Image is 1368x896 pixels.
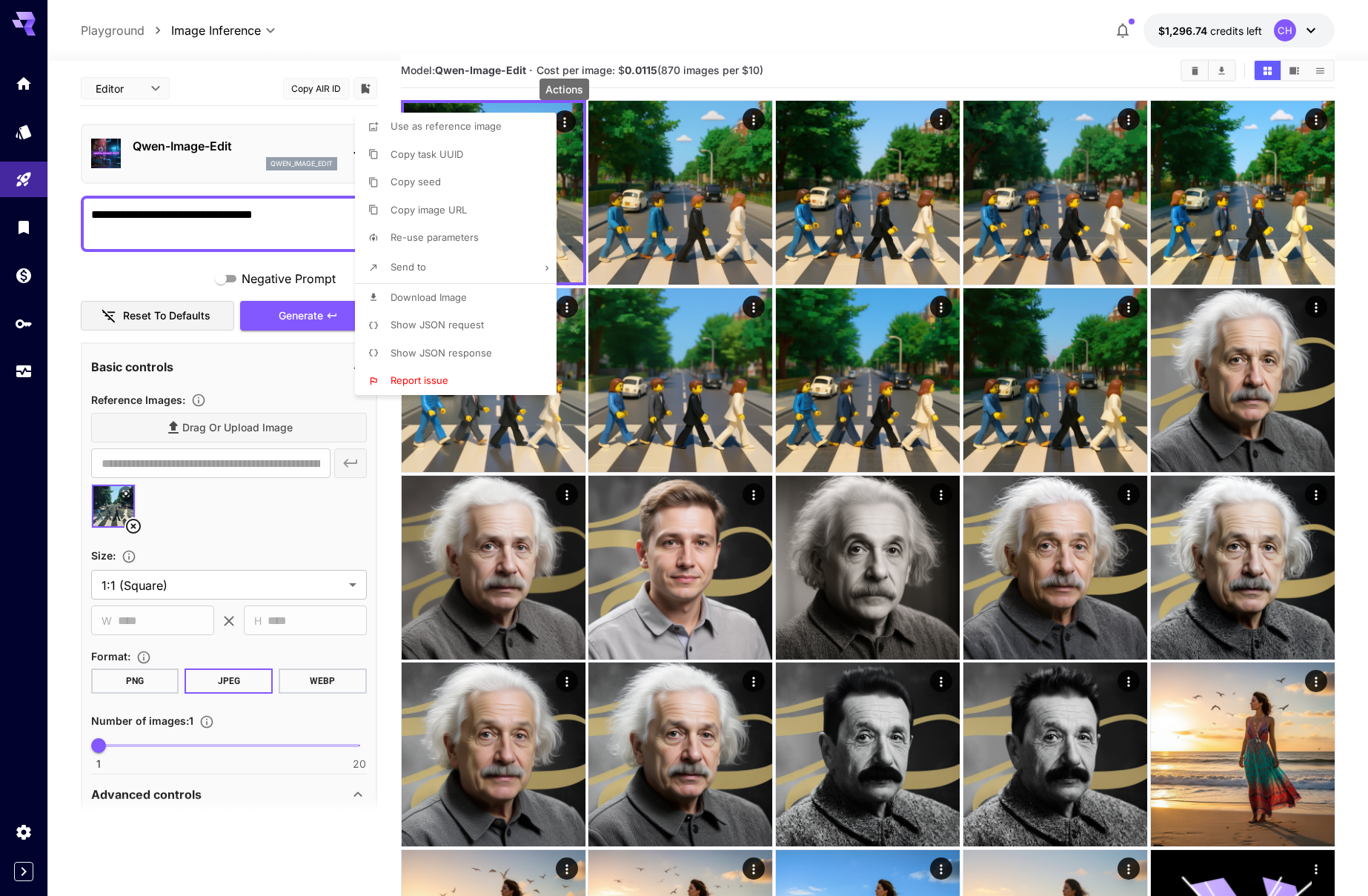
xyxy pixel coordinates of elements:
[391,204,467,216] span: Copy image URL
[391,148,463,160] span: Copy task UUID
[391,374,448,386] span: Report issue
[391,231,479,243] span: Re-use parameters
[391,319,484,331] span: Show JSON request
[391,261,426,273] span: Send to
[391,347,492,359] span: Show JSON response
[391,176,441,188] span: Copy seed
[539,79,589,100] div: Actions
[391,120,502,132] span: Use as reference image
[391,291,467,303] span: Download Image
